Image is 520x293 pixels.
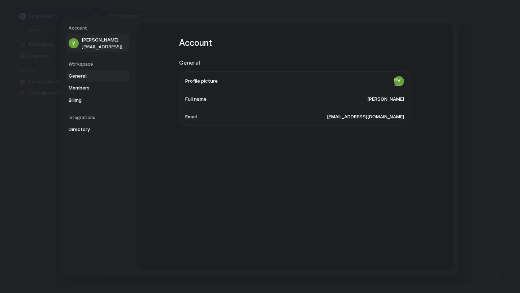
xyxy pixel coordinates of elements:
a: General [66,70,129,82]
span: General [69,72,115,79]
span: [PERSON_NAME] [82,36,128,44]
span: Members [69,84,115,92]
h1: Account [179,36,410,49]
span: Email [185,113,197,120]
h5: Integrations [69,114,129,121]
a: [PERSON_NAME][EMAIL_ADDRESS][DOMAIN_NAME] [66,34,129,52]
span: Billing [69,96,115,104]
span: [EMAIL_ADDRESS][DOMAIN_NAME] [82,43,128,50]
span: Profile picture [185,77,218,84]
h2: General [179,59,410,67]
a: Members [66,82,129,94]
span: Directory [69,126,115,133]
span: [PERSON_NAME] [367,96,404,103]
h5: Workspace [69,61,129,67]
a: Billing [66,94,129,106]
span: Full name [185,96,207,103]
h5: Account [69,25,129,31]
span: [EMAIL_ADDRESS][DOMAIN_NAME] [327,113,404,120]
a: Directory [66,124,129,135]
